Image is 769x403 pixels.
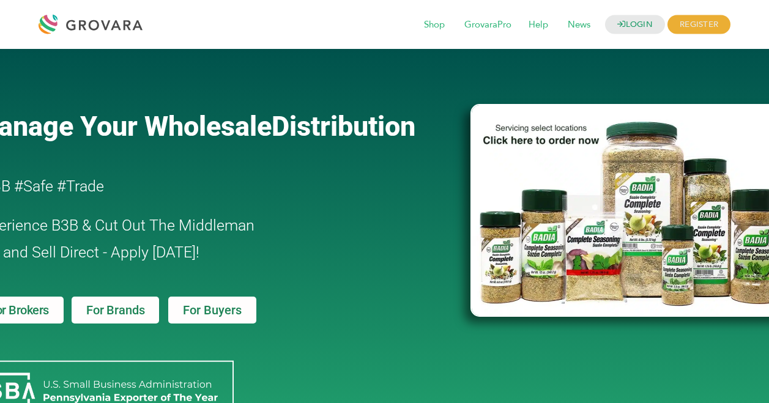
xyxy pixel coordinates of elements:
[86,304,144,316] span: For Brands
[168,297,256,324] a: For Buyers
[605,15,665,34] a: LOGIN
[559,13,599,37] span: News
[456,13,520,37] span: GrovaraPro
[667,15,730,34] span: REGISTER
[520,13,557,37] span: Help
[559,18,599,32] a: News
[272,110,415,142] span: Distribution
[183,304,242,316] span: For Buyers
[415,18,453,32] a: Shop
[72,297,159,324] a: For Brands
[520,18,557,32] a: Help
[456,18,520,32] a: GrovaraPro
[415,13,453,37] span: Shop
